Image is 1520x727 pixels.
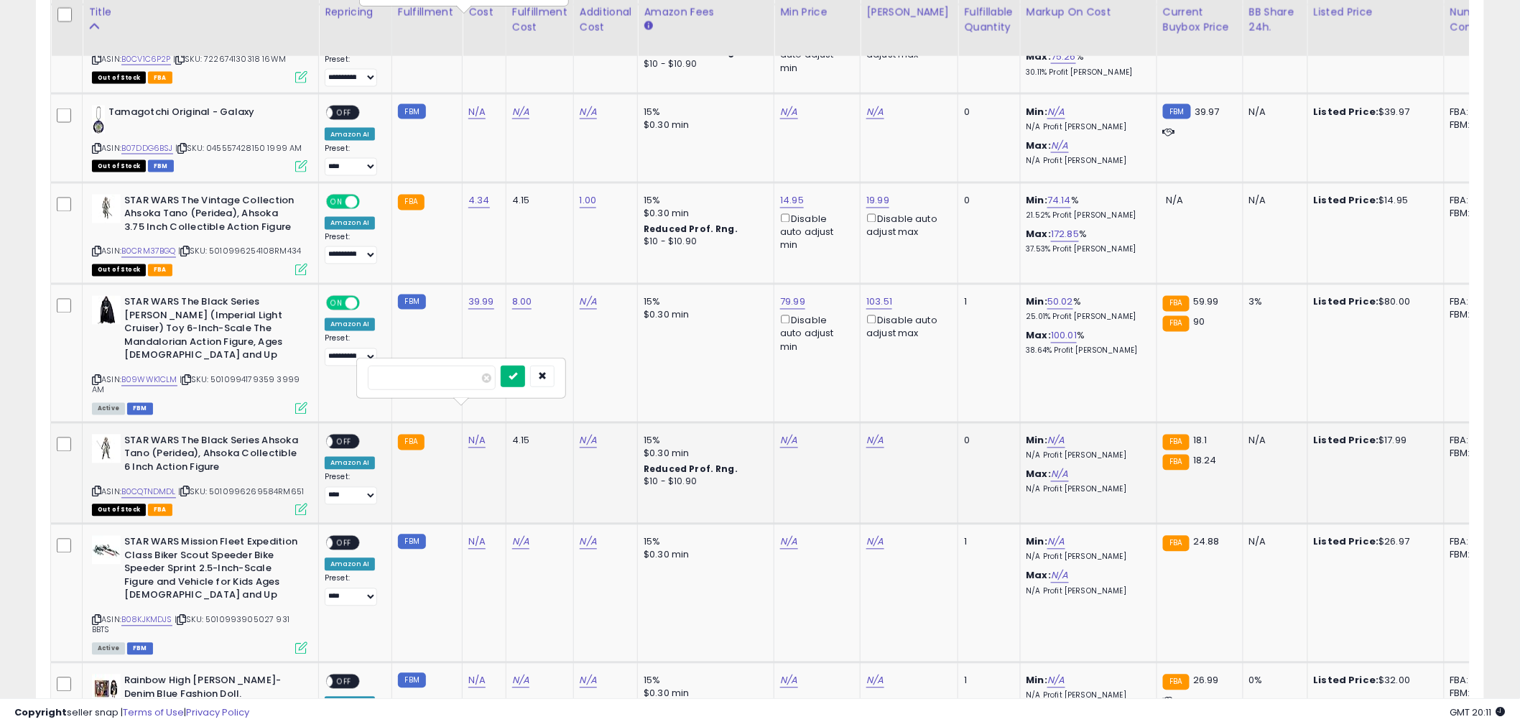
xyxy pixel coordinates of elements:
[1027,50,1146,77] div: %
[148,264,172,277] span: FBA
[1027,485,1146,495] p: N/A Profit [PERSON_NAME]
[1450,208,1498,221] div: FBM: n/a
[964,675,1009,687] div: 1
[325,128,375,141] div: Amazon AI
[1450,309,1498,322] div: FBM: 4
[358,297,381,310] span: OFF
[1450,435,1498,448] div: FBA: n/a
[124,435,299,478] b: STAR WARS The Black Series Ahsoka Tano (Peridea), Ahsoka Collectible 6 Inch Action Figure
[780,4,854,19] div: Min Price
[1051,228,1079,242] a: 172.85
[1027,330,1146,356] div: %
[1314,106,1433,119] div: $39.97
[325,574,381,606] div: Preset:
[358,195,381,208] span: OFF
[580,674,597,688] a: N/A
[780,312,849,353] div: Disable auto adjust min
[1249,536,1297,549] div: N/A
[866,674,884,688] a: N/A
[325,457,375,470] div: Amazon AI
[127,403,153,415] span: FBM
[178,246,301,257] span: | SKU: 5010996254108RM434
[1450,119,1498,131] div: FBM: 2
[325,334,381,366] div: Preset:
[1450,448,1498,460] div: FBM: n/a
[1450,106,1498,119] div: FBA: 1
[1027,68,1146,78] p: 30.11% Profit [PERSON_NAME]
[92,106,105,134] img: 31kZ8w3dagL._SL40_.jpg
[780,434,797,448] a: N/A
[866,4,952,19] div: [PERSON_NAME]
[1051,329,1077,343] a: 100.01
[580,194,597,208] a: 1.00
[866,105,884,119] a: N/A
[580,105,597,119] a: N/A
[580,4,632,34] div: Additional Cost
[92,536,307,653] div: ASIN:
[468,194,490,208] a: 4.34
[1051,139,1068,153] a: N/A
[644,675,763,687] div: 15%
[964,195,1009,208] div: 0
[1027,535,1048,549] b: Min:
[333,435,356,448] span: OFF
[644,58,763,70] div: $10 - $10.90
[468,295,494,310] a: 39.99
[1450,4,1503,34] div: Num of Comp.
[1193,434,1208,448] span: 18.1
[468,105,486,119] a: N/A
[88,4,312,19] div: Title
[92,643,125,655] span: All listings currently available for purchase on Amazon
[121,142,173,154] a: B07DDG6BSJ
[398,195,425,210] small: FBA
[1163,316,1190,332] small: FBA
[1027,674,1048,687] b: Min:
[644,236,763,249] div: $10 - $10.90
[178,486,304,498] span: | SKU: 5010996269584RM651
[1051,468,1068,482] a: N/A
[333,107,356,119] span: OFF
[1195,105,1220,119] span: 39.97
[1249,675,1297,687] div: 0%
[780,535,797,550] a: N/A
[92,17,307,82] div: ASIN:
[1027,122,1146,132] p: N/A Profit [PERSON_NAME]
[512,105,529,119] a: N/A
[1249,195,1297,208] div: N/A
[780,194,804,208] a: 14.95
[780,674,797,688] a: N/A
[1163,455,1190,471] small: FBA
[1163,435,1190,450] small: FBA
[1450,675,1498,687] div: FBA: 7
[1314,536,1433,549] div: $26.97
[1027,329,1052,343] b: Max:
[123,705,184,719] a: Terms of Use
[1027,569,1052,583] b: Max:
[1193,674,1219,687] span: 26.99
[1249,106,1297,119] div: N/A
[1027,245,1146,255] p: 37.53% Profit [PERSON_NAME]
[1027,468,1052,481] b: Max:
[644,208,763,221] div: $0.30 min
[398,673,426,688] small: FBM
[325,55,381,87] div: Preset:
[14,706,249,720] div: seller snap | |
[1027,451,1146,461] p: N/A Profit [PERSON_NAME]
[866,535,884,550] a: N/A
[1027,4,1151,19] div: Markup on Cost
[780,105,797,119] a: N/A
[644,4,768,19] div: Amazon Fees
[644,296,763,309] div: 15%
[398,104,426,119] small: FBM
[866,434,884,448] a: N/A
[1027,156,1146,166] p: N/A Profit [PERSON_NAME]
[644,19,652,32] small: Amazon Fees.
[866,194,889,208] a: 19.99
[1027,587,1146,597] p: N/A Profit [PERSON_NAME]
[512,4,567,34] div: Fulfillment Cost
[644,119,763,131] div: $0.30 min
[92,435,121,463] img: 31LMDKY74CL._SL40_.jpg
[108,106,283,123] b: Tamagotchi Original - Galaxy
[92,296,121,325] img: 41j5ZkryyrL._SL40_.jpg
[1027,139,1052,152] b: Max:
